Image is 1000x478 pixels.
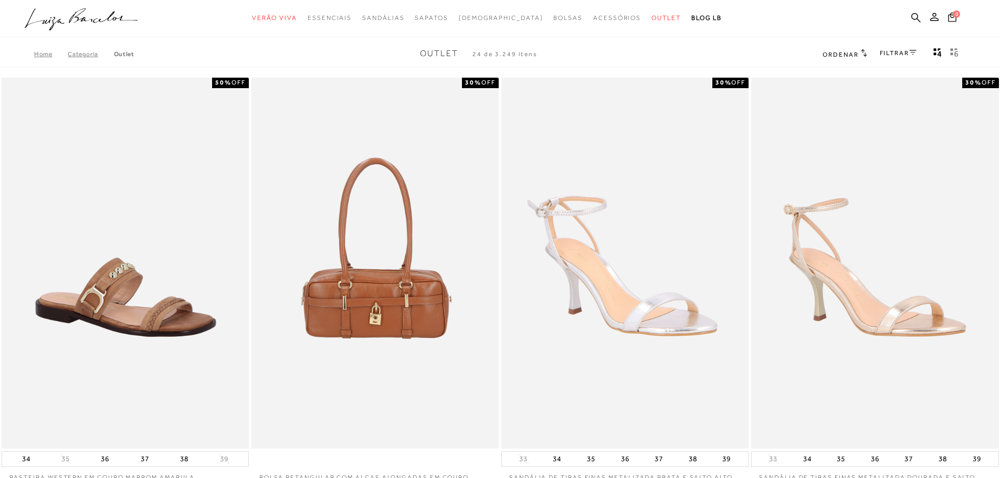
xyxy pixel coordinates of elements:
[3,79,248,447] a: RASTEIRA WESTERN EM COURO MARROM AMARULA RASTEIRA WESTERN EM COURO MARROM AMARULA
[362,8,404,28] a: categoryNavScreenReaderText
[800,452,815,466] button: 34
[34,50,68,58] a: Home
[502,79,748,447] img: SANDÁLIA DE TIRAS FINAS METALIZADA PRATA E SALTO ALTO FINO
[766,454,781,464] button: 33
[834,452,848,466] button: 35
[719,452,734,466] button: 39
[58,454,73,464] button: 35
[19,452,34,466] button: 34
[98,452,112,466] button: 36
[516,454,531,464] button: 33
[420,49,458,58] span: Outlet
[252,79,498,447] a: BOLSA RETANGULAR COM ALÇAS ALONGADAS EM COURO CARAMELO MÉDIA BOLSA RETANGULAR COM ALÇAS ALONGADAS...
[970,452,984,466] button: 39
[945,12,960,26] button: 0
[138,452,152,466] button: 37
[651,452,666,466] button: 37
[215,79,231,86] strong: 50%
[553,8,583,28] a: categoryNavScreenReaderText
[415,8,448,28] a: categoryNavScreenReaderText
[691,14,722,22] span: BLOG LB
[593,14,641,22] span: Acessórios
[308,8,352,28] a: categoryNavScreenReaderText
[114,50,134,58] a: Outlet
[584,452,598,466] button: 35
[177,452,192,466] button: 38
[731,79,745,86] span: OFF
[217,454,231,464] button: 39
[947,47,962,61] button: gridText6Desc
[481,79,496,86] span: OFF
[459,8,543,28] a: noSubCategoriesText
[953,10,960,18] span: 0
[930,47,945,61] button: Mostrar 4 produtos por linha
[252,8,297,28] a: categoryNavScreenReaderText
[686,452,700,466] button: 38
[472,50,538,58] span: 24 de 3.249 itens
[935,452,950,466] button: 38
[868,452,882,466] button: 36
[362,14,404,22] span: Sandálias
[880,49,917,57] a: FILTRAR
[415,14,448,22] span: Sapatos
[593,8,641,28] a: categoryNavScreenReaderText
[553,14,583,22] span: Bolsas
[308,14,352,22] span: Essenciais
[982,79,996,86] span: OFF
[901,452,916,466] button: 37
[252,14,297,22] span: Verão Viva
[618,452,633,466] button: 36
[823,51,858,58] span: Ordenar
[465,79,481,86] strong: 30%
[252,79,498,447] img: BOLSA RETANGULAR COM ALÇAS ALONGADAS EM COURO CARAMELO MÉDIA
[715,79,732,86] strong: 30%
[231,79,246,86] span: OFF
[550,452,564,466] button: 34
[691,8,722,28] a: BLOG LB
[651,14,681,22] span: Outlet
[965,79,982,86] strong: 30%
[752,79,997,447] a: SANDÁLIA DE TIRAS FINAS METALIZADA DOURADA E SALTO ALTO FINO SANDÁLIA DE TIRAS FINAS METALIZADA D...
[459,14,543,22] span: [DEMOGRAPHIC_DATA]
[3,79,248,447] img: RASTEIRA WESTERN EM COURO MARROM AMARULA
[651,8,681,28] a: categoryNavScreenReaderText
[502,79,748,447] a: SANDÁLIA DE TIRAS FINAS METALIZADA PRATA E SALTO ALTO FINO SANDÁLIA DE TIRAS FINAS METALIZADA PRA...
[752,79,997,447] img: SANDÁLIA DE TIRAS FINAS METALIZADA DOURADA E SALTO ALTO FINO
[68,50,113,58] a: Categoria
